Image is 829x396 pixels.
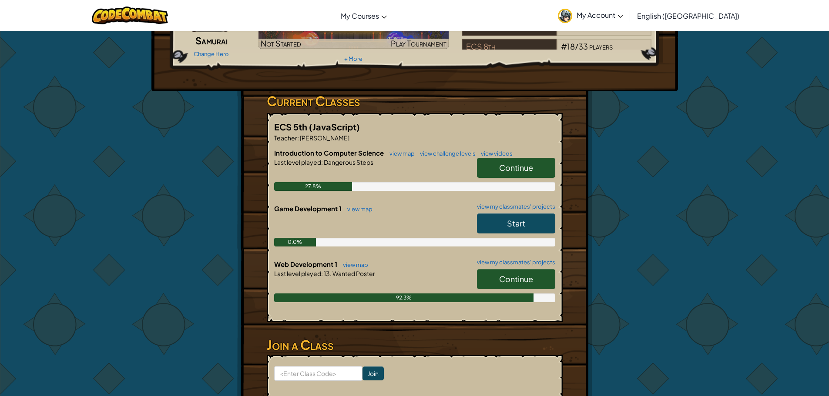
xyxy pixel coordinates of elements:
[391,38,446,48] span: Play Tournament
[274,238,316,246] div: 0.0%
[637,11,739,20] span: English ([GEOGRAPHIC_DATA])
[558,9,572,23] img: avatar
[274,134,297,142] span: Teacher
[499,274,533,284] span: Continue
[261,38,301,48] span: Not Started
[336,4,391,27] a: My Courses
[332,270,375,277] span: Wanted Poster
[343,206,373,213] a: view map
[499,163,533,173] span: Continue
[323,270,332,277] span: 13.
[274,182,352,191] div: 27.8%
[339,261,368,268] a: view map
[267,91,563,111] h3: Current Classes
[554,2,628,29] a: My Account
[274,260,339,268] span: Web Development 1
[299,134,349,142] span: [PERSON_NAME]
[567,41,575,51] span: 18
[462,39,557,55] div: ECS 8th
[297,134,299,142] span: :
[274,366,362,381] input: <Enter Class Code>
[633,4,744,27] a: English ([GEOGRAPHIC_DATA])
[194,50,229,57] a: Change Hero
[473,260,555,265] a: view my classmates' projects
[477,150,513,157] a: view videos
[344,55,362,62] a: + More
[323,158,373,166] span: Dangerous Steps
[575,41,578,51] span: /
[258,16,449,49] img: Golden Goal
[258,16,449,49] a: Not StartedPlay Tournament
[195,34,228,47] span: Samurai
[309,121,360,132] span: (JavaScript)
[321,270,323,277] span: :
[267,335,563,355] h3: Join a Class
[385,150,415,157] a: view map
[274,121,309,132] span: ECS 5th
[321,158,323,166] span: :
[362,366,384,380] input: Join
[462,47,652,57] a: ECS 8th#18/33players
[341,11,379,20] span: My Courses
[462,27,652,37] a: West Point Jr High#700/809players
[416,150,476,157] a: view challenge levels
[577,10,623,20] span: My Account
[274,270,321,277] span: Last level played
[578,41,588,51] span: 33
[274,293,534,302] div: 92.3%
[561,41,567,51] span: #
[473,204,555,210] a: view my classmates' projects
[274,149,385,157] span: Introduction to Computer Science
[589,41,613,51] span: players
[274,158,321,166] span: Last level played
[92,7,168,24] img: CodeCombat logo
[274,204,343,213] span: Game Development 1
[507,218,525,228] span: Start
